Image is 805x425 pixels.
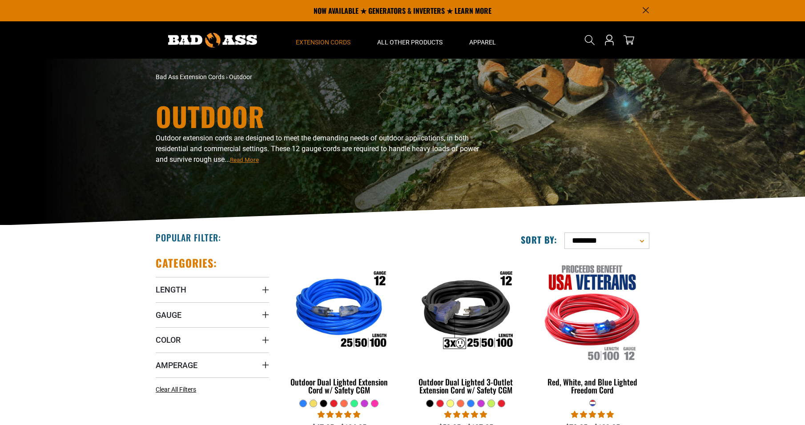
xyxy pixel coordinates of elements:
span: › [226,73,228,80]
span: 4.95 stars [571,410,614,419]
summary: All Other Products [364,21,456,59]
a: Clear All Filters [156,385,200,394]
label: Sort by: [521,234,557,245]
div: Red, White, and Blue Lighted Freedom Cord [536,378,649,394]
span: All Other Products [377,38,443,46]
a: Outdoor Dual Lighted 3-Outlet Extension Cord w/ Safety CGM Outdoor Dual Lighted 3-Outlet Extensio... [409,256,523,399]
summary: Apparel [456,21,509,59]
a: Red, White, and Blue Lighted Freedom Cord Red, White, and Blue Lighted Freedom Cord [536,256,649,399]
span: Read More [230,156,259,163]
div: Outdoor Dual Lighted Extension Cord w/ Safety CGM [282,378,396,394]
h1: Outdoor [156,103,480,129]
span: 4.81 stars [318,410,360,419]
span: Apparel [469,38,496,46]
img: Bad Ass Extension Cords [168,33,257,48]
img: Outdoor Dual Lighted 3-Outlet Extension Cord w/ Safety CGM [410,261,522,363]
summary: Extension Cords [282,21,364,59]
span: Outdoor extension cords are designed to meet the demanding needs of outdoor applications, in both... [156,134,479,164]
nav: breadcrumbs [156,72,480,82]
span: Color [156,335,181,345]
div: Outdoor Dual Lighted 3-Outlet Extension Cord w/ Safety CGM [409,378,523,394]
summary: Length [156,277,269,302]
summary: Color [156,327,269,352]
a: Bad Ass Extension Cords [156,73,225,80]
span: 4.80 stars [444,410,487,419]
span: Outdoor [229,73,252,80]
span: Clear All Filters [156,386,196,393]
img: Outdoor Dual Lighted Extension Cord w/ Safety CGM [283,261,395,363]
summary: Amperage [156,353,269,377]
a: Outdoor Dual Lighted Extension Cord w/ Safety CGM Outdoor Dual Lighted Extension Cord w/ Safety CGM [282,256,396,399]
span: Gauge [156,310,181,320]
img: Red, White, and Blue Lighted Freedom Cord [536,261,648,363]
span: Amperage [156,360,197,370]
span: Extension Cords [296,38,350,46]
summary: Gauge [156,302,269,327]
h2: Categories: [156,256,217,270]
summary: Search [583,33,597,47]
h2: Popular Filter: [156,232,221,243]
span: Length [156,285,186,295]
